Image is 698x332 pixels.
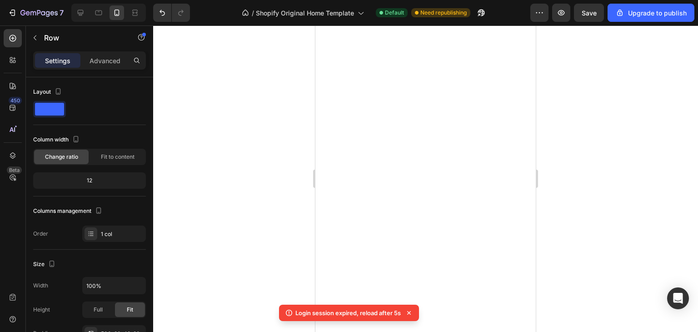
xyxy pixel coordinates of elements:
[35,174,144,187] div: 12
[45,56,70,65] p: Settings
[420,9,467,17] span: Need republishing
[295,308,401,317] p: Login session expired, reload after 5s
[94,306,103,314] span: Full
[33,282,48,290] div: Width
[153,4,190,22] div: Undo/Redo
[574,4,604,22] button: Save
[33,205,104,217] div: Columns management
[9,97,22,104] div: 450
[33,258,57,271] div: Size
[44,32,121,43] p: Row
[7,166,22,174] div: Beta
[101,230,144,238] div: 1 col
[83,277,145,294] input: Auto
[252,8,254,18] span: /
[385,9,404,17] span: Default
[33,134,81,146] div: Column width
[315,25,536,332] iframe: Design area
[615,8,687,18] div: Upgrade to publish
[45,153,78,161] span: Change ratio
[101,153,135,161] span: Fit to content
[33,86,64,98] div: Layout
[608,4,694,22] button: Upgrade to publish
[667,287,689,309] div: Open Intercom Messenger
[256,8,354,18] span: Shopify Original Home Template
[582,9,597,17] span: Save
[33,306,50,314] div: Height
[33,230,48,238] div: Order
[127,306,133,314] span: Fit
[90,56,120,65] p: Advanced
[60,7,64,18] p: 7
[4,4,68,22] button: 7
